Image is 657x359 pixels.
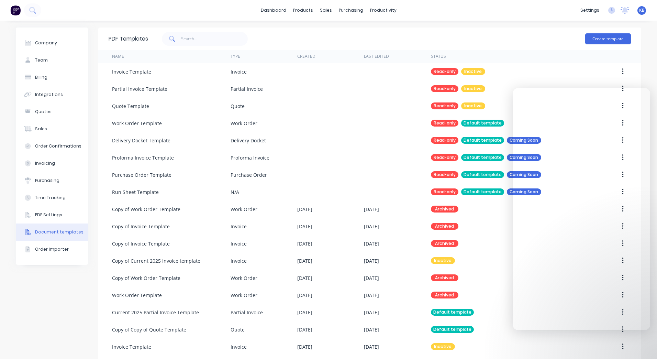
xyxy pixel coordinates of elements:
div: [DATE] [297,343,312,350]
div: Copy of Invoice Template [112,223,170,230]
div: Default template [461,171,504,178]
div: Invoice [231,223,247,230]
div: Invoice [231,68,247,75]
div: Read-only [431,120,458,127]
button: Integrations [16,86,88,103]
div: Archived [431,223,458,230]
div: settings [577,5,603,15]
button: Company [16,34,88,52]
div: Quote [231,326,245,333]
div: Invoice [231,257,247,264]
div: Read-only [431,171,458,178]
div: [DATE] [364,326,379,333]
div: Copy of Copy of Quote Template [112,326,186,333]
div: Name [112,53,124,59]
div: [DATE] [364,274,379,282]
div: Quote Template [112,102,149,110]
div: Document templates [35,229,83,235]
div: purchasing [335,5,367,15]
div: Archived [431,274,458,281]
div: Copy of Current 2025 Invoice template [112,257,200,264]
div: Inactive [461,85,485,92]
div: Sales [35,126,47,132]
div: Invoice [231,240,247,247]
iframe: Intercom live chat [634,336,650,352]
div: Quotes [35,109,52,115]
div: Coming Soon [507,154,541,161]
div: Partial Invoice [231,309,263,316]
div: Billing [35,74,47,80]
button: Document templates [16,224,88,241]
div: Proforma Invoice [231,154,269,161]
div: Default template [431,326,474,333]
div: Order Confirmations [35,143,81,149]
div: Invoice [231,343,247,350]
div: Default template [461,120,504,127]
div: [DATE] [364,309,379,316]
div: Archived [431,240,458,247]
div: Default template [431,309,474,316]
button: Time Tracking [16,189,88,206]
a: dashboard [257,5,290,15]
button: Quotes [16,103,88,120]
div: sales [316,5,335,15]
div: Invoice Template [112,68,151,75]
button: Order Importer [16,241,88,258]
div: Inactive [431,343,455,350]
div: Purchase Order Template [112,171,171,178]
div: Proforma Invoice Template [112,154,174,161]
div: Copy of Invoice Template [112,240,170,247]
div: Work Order [231,120,257,127]
div: Purchase Order [231,171,267,178]
div: productivity [367,5,400,15]
div: [DATE] [297,223,312,230]
button: Create template [585,33,631,44]
div: Work Order [231,206,257,213]
div: Read-only [431,154,458,161]
div: Default template [461,137,504,144]
div: Default template [461,188,504,195]
input: Search... [181,32,248,46]
div: Archived [431,206,458,213]
div: Read-only [431,188,458,195]
div: Read-only [431,137,458,144]
div: Type [231,53,240,59]
div: [DATE] [364,206,379,213]
div: Inactive [431,257,455,264]
div: N/A [231,188,239,196]
div: Copy of Work Order Template [112,206,180,213]
div: [DATE] [364,223,379,230]
div: Coming Soon [507,171,541,178]
div: Invoice Template [112,343,151,350]
div: Work Order [231,274,257,282]
div: [DATE] [364,343,379,350]
div: [DATE] [297,240,312,247]
div: Run Sheet Template [112,188,159,196]
div: PDF Settings [35,212,62,218]
div: Inactive [461,68,485,75]
div: [DATE] [297,326,312,333]
div: PDF Templates [109,35,148,43]
button: Sales [16,120,88,138]
div: [DATE] [297,206,312,213]
div: Default template [461,154,504,161]
div: [DATE] [364,240,379,247]
div: Company [35,40,57,46]
button: Team [16,52,88,69]
div: [DATE] [297,309,312,316]
div: Current 2025 Partial Invoice Template [112,309,199,316]
button: Purchasing [16,172,88,189]
div: Status [431,53,446,59]
div: Partial Invoice [231,85,263,93]
div: Read-only [431,102,458,109]
div: [DATE] [364,257,379,264]
div: Work Order Template [112,120,162,127]
div: Time Tracking [35,195,66,201]
button: Order Confirmations [16,138,88,155]
div: Read-only [431,85,458,92]
div: Last Edited [364,53,389,59]
div: Order Importer [35,246,69,252]
div: Copy of Work Order Template [112,274,180,282]
img: Factory [10,5,21,15]
span: KB [639,7,645,13]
